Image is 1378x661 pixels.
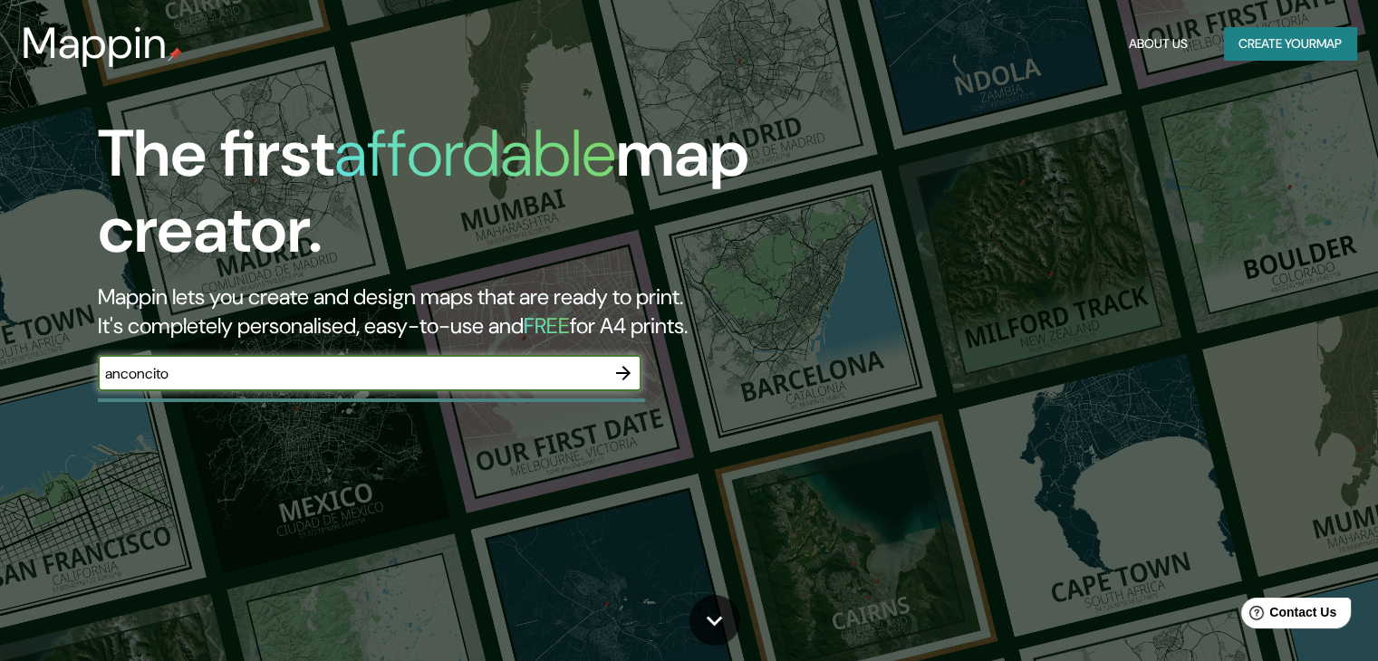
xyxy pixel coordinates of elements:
[98,283,787,340] h2: Mappin lets you create and design maps that are ready to print. It's completely personalised, eas...
[98,363,605,384] input: Choose your favourite place
[334,111,616,196] h1: affordable
[168,47,182,62] img: mappin-pin
[22,18,168,69] h3: Mappin
[524,311,570,340] h5: FREE
[1224,27,1356,61] button: Create yourmap
[1122,27,1195,61] button: About Us
[1217,590,1358,641] iframe: Help widget launcher
[98,116,787,283] h1: The first map creator.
